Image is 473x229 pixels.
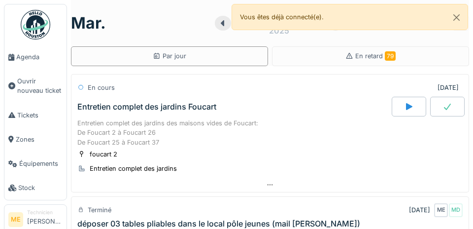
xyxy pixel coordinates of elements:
span: Équipements [19,159,63,168]
div: 2025 [269,25,289,37]
span: En retard [355,52,396,60]
h1: mar. [71,14,106,33]
a: Ouvrir nouveau ticket [4,69,67,103]
div: MD [449,203,463,217]
a: Zones [4,127,67,152]
a: Équipements [4,152,67,176]
div: [DATE] [438,83,459,92]
div: foucart 2 [90,150,117,159]
div: Entretien complet des jardins des maisons vides de Foucart: De Foucart 2 à Foucart 26 De Foucart ... [77,118,463,147]
div: Entretien complet des jardins Foucart [77,102,216,112]
a: Tickets [4,103,67,127]
li: ME [8,212,23,227]
div: En cours [88,83,115,92]
span: Ouvrir nouveau ticket [17,76,63,95]
div: Par jour [153,51,186,61]
div: déposer 03 tables pliables dans le local pôle jeunes (mail [PERSON_NAME]) [77,219,360,229]
div: ME [434,203,448,217]
span: Stock [18,183,63,192]
span: Agenda [16,52,63,62]
div: Terminé [88,205,111,215]
div: Vous êtes déjà connecté(e). [232,4,468,30]
span: Tickets [17,111,63,120]
span: 79 [385,51,396,61]
div: [DATE] [409,205,430,215]
div: Technicien [27,209,63,216]
a: Agenda [4,45,67,69]
div: Entretien complet des jardins [90,164,177,173]
img: Badge_color-CXgf-gQk.svg [21,10,50,39]
span: Zones [16,135,63,144]
a: Stock [4,176,67,200]
button: Close [445,4,468,31]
